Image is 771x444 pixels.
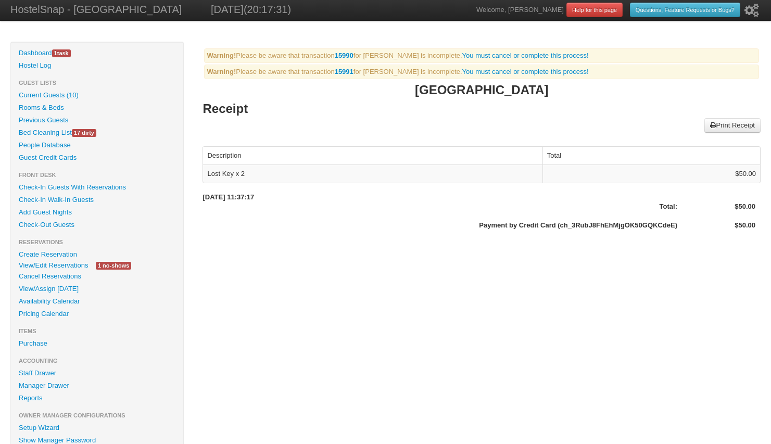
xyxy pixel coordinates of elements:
a: Pricing Calendar [11,308,183,320]
a: Current Guests (10) [11,89,183,102]
div: $50.00 $50.00 [693,202,755,230]
li: Items [11,325,183,337]
a: 15991 [335,68,353,75]
a: Rooms & Beds [11,102,183,114]
a: Print Receipt [704,118,761,133]
td: Description [203,147,542,164]
a: Purchase [11,337,183,350]
a: You must cancel or complete this process! [462,68,589,75]
a: Create Reservation [11,248,183,261]
a: Questions, Feature Requests or Bugs? [630,3,740,17]
a: Availability Calendar [11,295,183,308]
td: Lost Key x 2 [203,164,542,183]
span: 1 no-shows [96,262,131,270]
td: Total [542,147,760,164]
a: View/Assign [DATE] [11,283,183,295]
a: View/Edit Reservations [11,260,96,271]
h2: [GEOGRAPHIC_DATA] [203,81,761,99]
b: [DATE] 11:37:17 [203,193,254,201]
span: (20:17:31) [244,4,291,15]
li: Accounting [11,354,183,367]
a: Setup Wizard [11,422,183,434]
a: Cancel Reservations [11,270,183,283]
span: 17 dirty [72,129,96,137]
li: Reservations [11,236,183,248]
a: Guest Credit Cards [11,151,183,164]
a: Check-In Guests With Reservations [11,181,183,194]
a: Bed Cleaning List17 dirty [11,126,183,139]
div: Total: Payment by Credit Card (ch_3RubJ8FhEhMjgOK50GQKCdeE) [479,202,677,230]
li: Front Desk [11,169,183,181]
a: Dashboard1task [11,47,183,59]
a: Help for this page [566,3,623,17]
i: Setup Wizard [744,4,759,17]
a: 1 no-shows [88,260,139,271]
a: Staff Drawer [11,367,183,379]
a: People Database [11,139,183,151]
div: $50.00 [547,169,756,179]
a: Hostel Log [11,59,183,72]
li: Owner Manager Configurations [11,409,183,422]
span: 1 [54,50,57,56]
a: Add Guest Nights [11,206,183,219]
a: Manager Drawer [11,379,183,392]
a: Check-In Walk-In Guests [11,194,183,206]
li: Guest Lists [11,77,183,89]
h2: Receipt [203,99,761,118]
div: Please be aware that transaction for [PERSON_NAME] is incomplete. [204,48,759,63]
a: 15990 [335,52,353,59]
b: Warning! [207,52,236,59]
span: task [52,49,71,57]
div: Please be aware that transaction for [PERSON_NAME] is incomplete. [204,65,759,79]
a: You must cancel or complete this process! [462,52,589,59]
a: Previous Guests [11,114,183,126]
b: Warning! [207,68,236,75]
a: Reports [11,392,183,404]
a: Check-Out Guests [11,219,183,231]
